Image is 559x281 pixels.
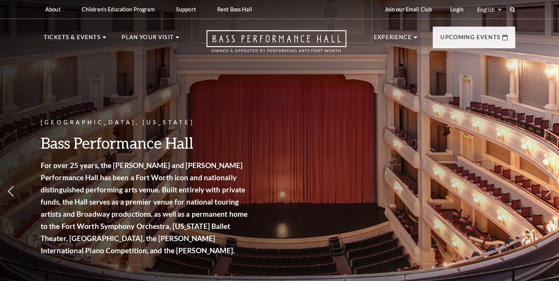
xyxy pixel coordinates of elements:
[82,6,155,13] p: Children's Education Program
[122,33,174,46] p: Plan Your Visit
[45,6,60,13] p: About
[476,6,503,13] select: Select:
[41,118,250,127] p: [GEOGRAPHIC_DATA], [US_STATE]
[374,33,412,46] p: Experience
[440,33,500,46] p: Upcoming Events
[44,33,101,46] p: Tickets & Events
[41,161,248,255] strong: For over 25 years, the [PERSON_NAME] and [PERSON_NAME] Performance Hall has been a Fort Worth ico...
[41,133,250,152] h3: Bass Performance Hall
[176,6,196,13] p: Support
[217,6,252,13] p: Rent Bass Hall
